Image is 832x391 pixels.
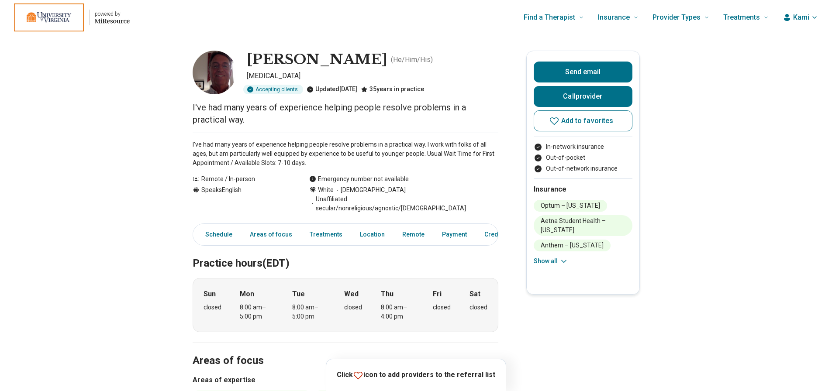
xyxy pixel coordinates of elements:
li: Optum – [US_STATE] [534,200,607,212]
a: Areas of focus [245,226,297,244]
strong: Sat [470,289,480,299]
li: Out-of-network insurance [534,164,632,173]
div: 35 years in practice [361,85,424,94]
div: Remote / In-person [193,175,292,184]
span: Add to favorites [561,117,614,124]
span: Provider Types [652,11,701,24]
span: White [318,185,334,195]
div: Emergency number not available [309,175,409,184]
strong: Sun [204,289,216,299]
h2: Practice hours (EDT) [193,235,498,271]
strong: Thu [381,289,394,299]
div: 8:00 am – 5:00 pm [292,303,326,321]
p: I've had many years of experience helping people resolve problems in a practical way. I work with... [193,140,498,168]
div: closed [470,303,487,312]
li: Anthem – [US_STATE] [534,240,611,251]
div: Accepting clients [243,85,303,94]
div: When does the program meet? [193,278,498,332]
span: Find a Therapist [524,11,575,24]
span: Treatments [723,11,760,24]
h2: Areas of focus [193,333,498,368]
p: Click icon to add providers to the referral list [337,370,495,381]
strong: Wed [344,289,359,299]
a: Credentials [479,226,528,244]
strong: Fri [433,289,442,299]
button: Send email [534,62,632,82]
a: Home page [14,3,130,31]
a: Treatments [304,226,348,244]
a: Location [355,226,390,244]
ul: Payment options [534,142,632,173]
strong: Mon [240,289,254,299]
button: Kami [783,12,818,23]
p: ( He/Him/His ) [391,55,433,65]
a: Remote [397,226,430,244]
div: closed [204,303,221,312]
div: closed [344,303,362,312]
a: Schedule [195,226,238,244]
div: closed [433,303,451,312]
span: [DEMOGRAPHIC_DATA] [334,185,406,195]
h1: [PERSON_NAME] [247,51,387,69]
p: powered by [95,10,130,17]
div: Speaks English [193,185,292,213]
button: Show all [534,257,568,266]
span: Unaffiliated: secular/nonreligious/agnostic/[DEMOGRAPHIC_DATA] [309,195,498,213]
span: Insurance [598,11,630,24]
div: Updated [DATE] [307,85,357,94]
strong: Tue [292,289,305,299]
a: Payment [437,226,472,244]
span: Kami [793,12,809,23]
button: Add to favorites [534,110,632,131]
h3: Areas of expertise [193,375,498,385]
p: [MEDICAL_DATA] [247,71,498,81]
p: I've had many years of experience helping people resolve problems in a practical way. [193,101,498,126]
h2: Insurance [534,184,632,195]
img: Joe Kayser, Psychologist [193,51,236,94]
li: In-network insurance [534,142,632,151]
div: 8:00 am – 4:00 pm [381,303,414,321]
button: Callprovider [534,86,632,107]
li: Aetna Student Health – [US_STATE] [534,215,632,236]
div: 8:00 am – 5:00 pm [240,303,273,321]
li: Out-of-pocket [534,153,632,162]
